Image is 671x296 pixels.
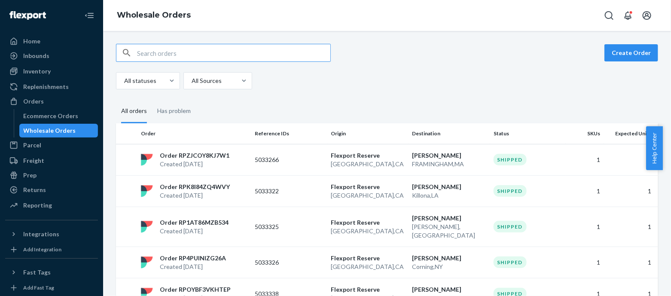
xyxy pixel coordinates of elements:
td: 1 [566,247,604,278]
th: SKUs [566,123,604,144]
button: Fast Tags [5,265,98,279]
p: [GEOGRAPHIC_DATA] , CA [331,191,405,200]
img: flexport logo [141,221,153,233]
a: Prep [5,168,98,182]
p: Flexport Reserve [331,183,405,191]
p: [PERSON_NAME] [412,254,487,262]
button: Open account menu [638,7,656,24]
p: Created [DATE] [160,262,226,271]
p: Created [DATE] [160,227,229,235]
div: Add Integration [23,246,61,253]
td: 1 [566,144,604,175]
span: Support [17,6,48,14]
a: Wholesale Orders [19,124,98,137]
p: Flexport Reserve [331,218,405,227]
div: Home [23,37,40,46]
img: flexport logo [141,185,153,197]
div: Integrations [23,230,59,238]
a: Parcel [5,138,98,152]
button: Integrations [5,227,98,241]
p: Flexport Reserve [331,151,405,160]
p: [GEOGRAPHIC_DATA] , CA [331,262,405,271]
p: [PERSON_NAME] [412,285,487,294]
img: flexport logo [141,256,153,269]
div: Returns [23,186,46,194]
div: Shipped [494,221,527,232]
p: Order RPK8I84ZQ4WVY [160,183,230,191]
a: Add Integration [5,244,98,255]
a: Wholesale Orders [117,10,191,20]
input: Search orders [137,44,330,61]
p: 5033325 [255,223,324,231]
div: Freight [23,156,44,165]
th: Destination [409,123,490,144]
p: 5033326 [255,258,324,267]
p: Flexport Reserve [331,254,405,262]
ol: breadcrumbs [110,3,198,28]
a: Replenishments [5,80,98,94]
p: Killona , LA [412,191,487,200]
button: Open notifications [619,7,637,24]
div: Shipped [494,256,527,268]
td: 1 [604,207,658,247]
img: flexport logo [141,154,153,166]
a: Reporting [5,198,98,212]
td: 1 [604,247,658,278]
div: Inbounds [23,52,49,60]
p: [PERSON_NAME] , [GEOGRAPHIC_DATA] [412,223,487,240]
img: Flexport logo [9,11,46,20]
div: Has problem [157,100,191,122]
button: Open Search Box [601,7,618,24]
a: Ecommerce Orders [19,109,98,123]
a: Add Fast Tag [5,283,98,293]
td: 1 [604,175,658,207]
div: Add Fast Tag [23,284,54,291]
th: Reference IDs [252,123,328,144]
p: Created [DATE] [160,191,230,200]
a: Returns [5,183,98,197]
td: 1 [566,207,604,247]
p: [GEOGRAPHIC_DATA] , CA [331,227,405,235]
div: Shipped [494,154,527,165]
div: Orders [23,97,44,106]
p: Created [DATE] [160,160,229,168]
p: [GEOGRAPHIC_DATA] , CA [331,160,405,168]
p: [PERSON_NAME] [412,151,487,160]
a: Freight [5,154,98,168]
input: All statuses [123,76,124,85]
div: Wholesale Orders [24,126,76,135]
button: Close Navigation [81,7,98,24]
td: 1 [566,175,604,207]
p: FRAMINGHAM , MA [412,160,487,168]
a: Inventory [5,64,98,78]
a: Orders [5,95,98,108]
div: Ecommerce Orders [24,112,79,120]
div: Inventory [23,67,51,76]
p: [PERSON_NAME] [412,214,487,223]
div: Parcel [23,141,41,150]
div: All orders [121,100,147,123]
p: Order RP4PUINIZG26A [160,254,226,262]
p: 5033266 [255,156,324,164]
td: 1 [604,144,658,175]
p: [PERSON_NAME] [412,183,487,191]
div: Reporting [23,201,52,210]
div: Fast Tags [23,268,51,277]
th: Status [490,123,566,144]
a: Inbounds [5,49,98,63]
button: Create Order [604,44,658,61]
p: Order RP1AT86MZB534 [160,218,229,227]
th: Order [137,123,252,144]
p: Order RPZJCOY8KJ7W1 [160,151,229,160]
input: All Sources [191,76,192,85]
th: Expected Units [604,123,658,144]
button: Help Center [646,126,663,170]
div: Prep [23,171,37,180]
a: Home [5,34,98,48]
p: Corning , NY [412,262,487,271]
div: Replenishments [23,82,69,91]
th: Origin [327,123,409,144]
p: 5033322 [255,187,324,195]
div: Shipped [494,185,527,197]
